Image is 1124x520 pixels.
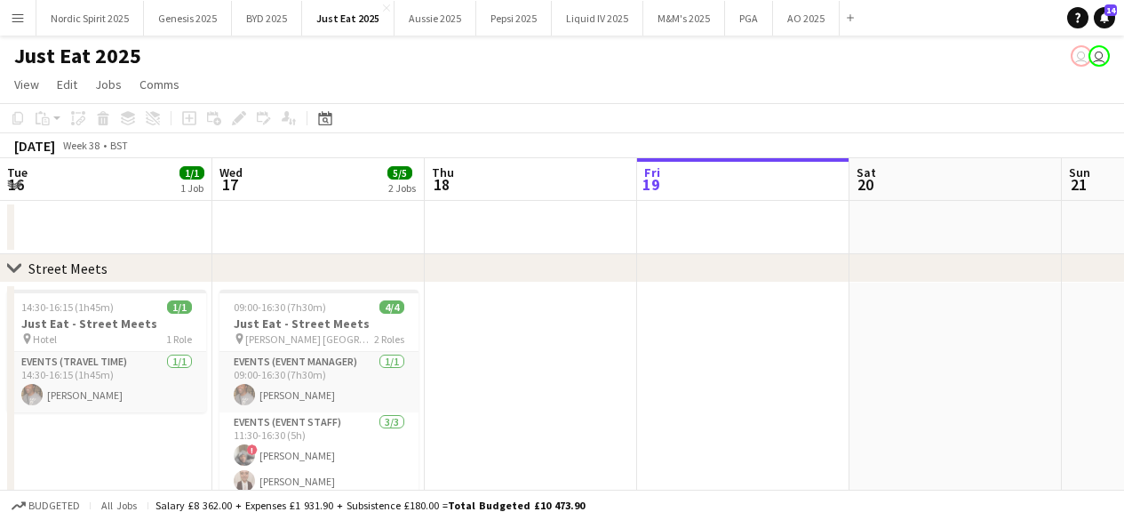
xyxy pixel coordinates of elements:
h3: Just Eat - Street Meets [219,316,419,332]
span: 21 [1066,174,1090,195]
button: Just Eat 2025 [302,1,395,36]
a: Edit [50,73,84,96]
div: BST [110,139,128,152]
span: Thu [432,164,454,180]
span: Edit [57,76,77,92]
span: 1/1 [179,166,204,180]
button: AO 2025 [773,1,840,36]
button: Genesis 2025 [144,1,232,36]
span: [PERSON_NAME] [GEOGRAPHIC_DATA] [245,332,374,346]
button: Pepsi 2025 [476,1,552,36]
div: 2 Jobs [388,181,416,195]
a: View [7,73,46,96]
app-user-avatar: Rosie Benjamin [1088,45,1110,67]
button: Aussie 2025 [395,1,476,36]
span: Hotel [33,332,57,346]
span: Week 38 [59,139,103,152]
span: 1 Role [166,332,192,346]
app-job-card: 14:30-16:15 (1h45m)1/1Just Eat - Street Meets Hotel1 RoleEvents (Travel Time)1/114:30-16:15 (1h45... [7,290,206,412]
span: 18 [429,174,454,195]
h3: Just Eat - Street Meets [7,316,206,332]
span: 5/5 [387,166,412,180]
div: [DATE] [14,137,55,155]
span: 16 [4,174,28,195]
span: Total Budgeted £10 473.90 [448,499,585,512]
span: ! [247,444,258,455]
a: Jobs [88,73,129,96]
button: BYD 2025 [232,1,302,36]
div: Salary £8 362.00 + Expenses £1 931.90 + Subsistence £180.00 = [155,499,585,512]
button: PGA [725,1,773,36]
span: Fri [644,164,660,180]
a: 14 [1094,7,1115,28]
span: Sun [1069,164,1090,180]
div: 1 Job [180,181,203,195]
span: 09:00-16:30 (7h30m) [234,300,326,314]
button: Nordic Spirit 2025 [36,1,144,36]
span: Budgeted [28,500,80,512]
span: 1/1 [167,300,192,314]
a: Comms [132,73,187,96]
span: 20 [854,174,876,195]
span: 17 [217,174,243,195]
span: 14:30-16:15 (1h45m) [21,300,114,314]
button: Budgeted [9,496,83,516]
span: 19 [642,174,660,195]
span: All jobs [98,499,140,512]
span: Wed [219,164,243,180]
div: Street Meets [28,260,108,277]
app-card-role: Events (Event Manager)1/109:00-16:30 (7h30m)[PERSON_NAME] [219,352,419,412]
app-card-role: Events (Travel Time)1/114:30-16:15 (1h45m)[PERSON_NAME] [7,352,206,412]
button: Liquid IV 2025 [552,1,643,36]
span: View [14,76,39,92]
span: 14 [1104,4,1117,16]
span: 2 Roles [374,332,404,346]
app-user-avatar: Rosie Benjamin [1071,45,1092,67]
span: Jobs [95,76,122,92]
span: Comms [140,76,179,92]
span: Sat [857,164,876,180]
button: M&M's 2025 [643,1,725,36]
span: 4/4 [379,300,404,314]
span: Tue [7,164,28,180]
h1: Just Eat 2025 [14,43,141,69]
